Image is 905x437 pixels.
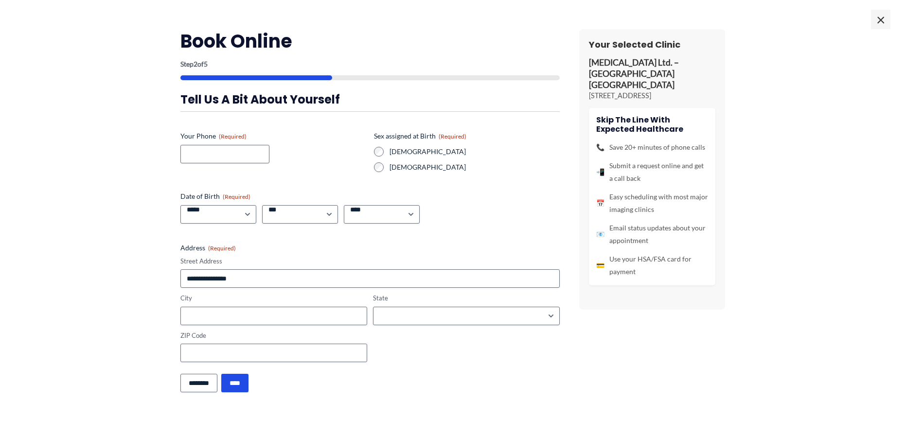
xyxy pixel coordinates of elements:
span: (Required) [223,193,250,200]
label: Your Phone [180,131,366,141]
h2: Book Online [180,29,560,53]
span: 📧 [596,228,604,241]
span: × [871,10,890,29]
span: 📞 [596,141,604,154]
label: [DEMOGRAPHIC_DATA] [390,147,560,157]
li: Email status updates about your appointment [596,222,708,247]
label: State [373,294,560,303]
p: [STREET_ADDRESS] [589,91,715,101]
legend: Sex assigned at Birth [374,131,466,141]
li: Use your HSA/FSA card for payment [596,253,708,278]
li: Save 20+ minutes of phone calls [596,141,708,154]
p: [MEDICAL_DATA] Ltd. – [GEOGRAPHIC_DATA] [GEOGRAPHIC_DATA] [589,57,715,91]
li: Submit a request online and get a call back [596,159,708,185]
span: (Required) [208,245,236,252]
p: Step of [180,61,560,68]
h4: Skip the line with Expected Healthcare [596,115,708,134]
label: [DEMOGRAPHIC_DATA] [390,162,560,172]
label: Street Address [180,257,560,266]
label: ZIP Code [180,331,367,340]
span: 💳 [596,259,604,272]
li: Easy scheduling with most major imaging clinics [596,191,708,216]
span: (Required) [439,133,466,140]
h3: Your Selected Clinic [589,39,715,50]
span: 📅 [596,197,604,210]
legend: Address [180,243,236,253]
span: (Required) [219,133,247,140]
span: 2 [194,60,197,68]
legend: Date of Birth [180,192,250,201]
h3: Tell us a bit about yourself [180,92,560,107]
span: 📲 [596,166,604,178]
label: City [180,294,367,303]
span: 5 [204,60,208,68]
